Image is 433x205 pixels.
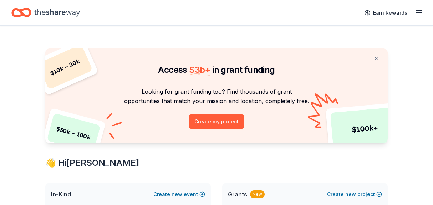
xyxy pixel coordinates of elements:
[11,4,80,21] a: Home
[327,190,382,199] button: Createnewproject
[45,157,388,169] div: 👋 Hi [PERSON_NAME]
[228,190,247,199] span: Grants
[189,65,210,75] span: $ 3b +
[158,65,275,75] span: Access in grant funding
[54,87,379,106] p: Looking for grant funding too? Find thousands of grant opportunities that match your mission and ...
[51,190,71,199] span: In-Kind
[172,190,182,199] span: new
[189,114,244,129] button: Create my project
[250,190,265,198] div: New
[37,44,93,90] div: $ 10k – 20k
[360,6,412,19] a: Earn Rewards
[345,190,356,199] span: new
[153,190,205,199] button: Createnewevent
